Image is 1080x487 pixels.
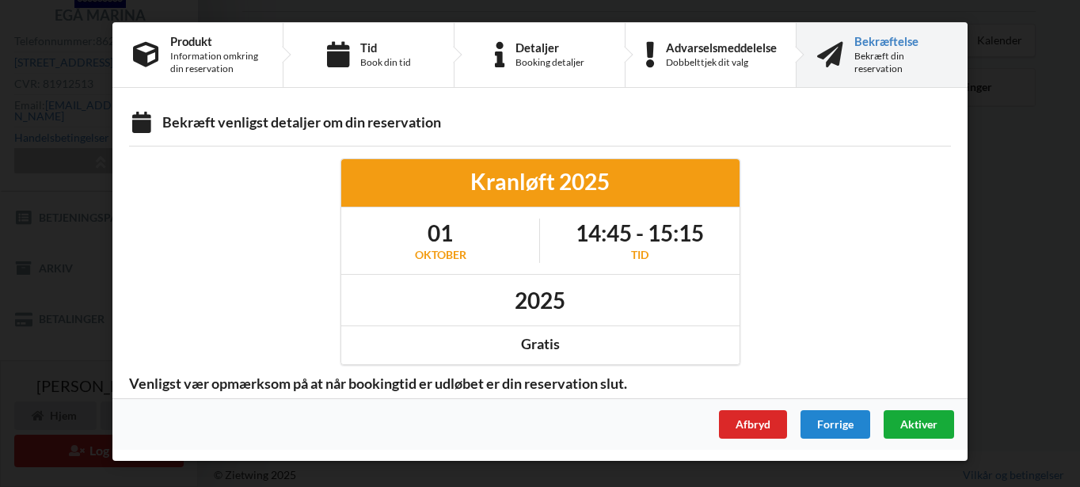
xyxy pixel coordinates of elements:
[415,247,466,263] div: oktober
[900,417,937,431] span: Aktiver
[360,41,411,54] div: Tid
[352,167,728,196] div: Kranløft 2025
[854,35,947,48] div: Bekræftelse
[719,410,787,439] div: Afbryd
[854,50,947,75] div: Bekræft din reservation
[515,286,565,314] h1: 2025
[666,56,777,69] div: Dobbelttjek dit valg
[129,113,951,135] div: Bekræft venligst detaljer om din reservation
[800,410,870,439] div: Forrige
[170,35,262,48] div: Produkt
[352,335,728,353] div: Gratis
[666,41,777,54] div: Advarselsmeddelelse
[576,247,704,263] div: Tid
[576,219,704,247] h1: 14:45 - 15:15
[360,56,411,69] div: Book din tid
[415,219,466,247] h1: 01
[170,50,262,75] div: Information omkring din reservation
[515,41,584,54] div: Detaljer
[118,375,638,393] span: Venligst vær opmærksom på at når bookingtid er udløbet er din reservation slut.
[515,56,584,69] div: Booking detaljer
